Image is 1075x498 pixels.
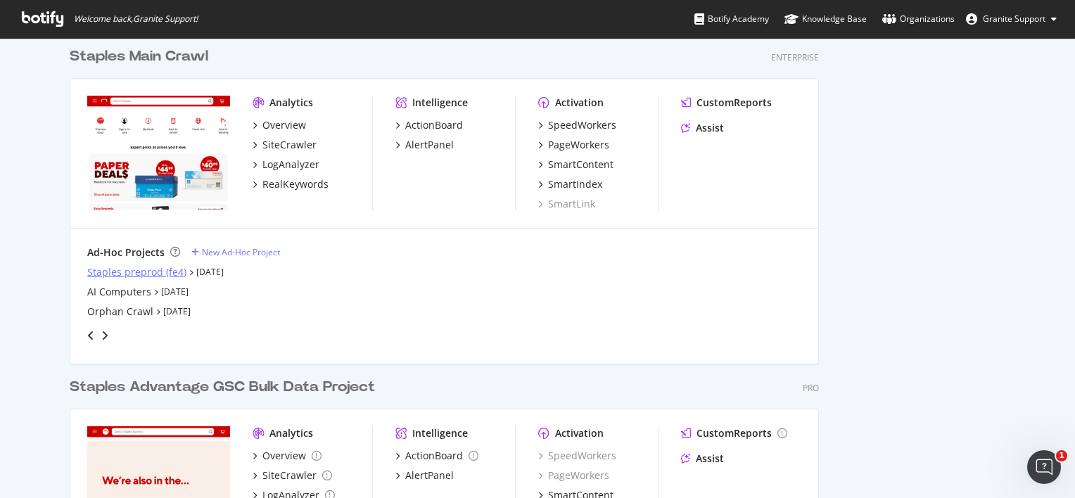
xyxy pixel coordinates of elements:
[548,158,613,172] div: SmartContent
[538,177,602,191] a: SmartIndex
[405,468,454,483] div: AlertPanel
[262,468,317,483] div: SiteCrawler
[253,177,329,191] a: RealKeywords
[70,46,208,67] div: Staples Main Crawl
[681,121,724,135] a: Assist
[87,245,165,260] div: Ad-Hoc Projects
[538,468,609,483] a: PageWorkers
[681,426,787,440] a: CustomReports
[70,377,375,397] div: Staples Advantage GSC Bulk Data Project
[696,452,724,466] div: Assist
[253,138,317,152] a: SiteCrawler
[395,118,463,132] a: ActionBoard
[955,8,1068,30] button: Granite Support
[538,118,616,132] a: SpeedWorkers
[253,158,319,172] a: LogAnalyzer
[771,51,819,63] div: Enterprise
[269,426,313,440] div: Analytics
[696,426,772,440] div: CustomReports
[1027,450,1061,484] iframe: Intercom live chat
[87,96,230,210] img: staples.com
[538,449,616,463] a: SpeedWorkers
[882,12,955,26] div: Organizations
[681,96,772,110] a: CustomReports
[405,449,463,463] div: ActionBoard
[696,96,772,110] div: CustomReports
[395,449,478,463] a: ActionBoard
[253,468,332,483] a: SiteCrawler
[405,138,454,152] div: AlertPanel
[253,449,322,463] a: Overview
[412,426,468,440] div: Intelligence
[803,382,819,394] div: Pro
[82,324,100,347] div: angle-left
[262,177,329,191] div: RealKeywords
[548,118,616,132] div: SpeedWorkers
[253,118,306,132] a: Overview
[548,138,609,152] div: PageWorkers
[696,121,724,135] div: Assist
[74,13,198,25] span: Welcome back, Granite Support !
[405,118,463,132] div: ActionBoard
[163,305,191,317] a: [DATE]
[1056,450,1067,461] span: 1
[412,96,468,110] div: Intelligence
[262,138,317,152] div: SiteCrawler
[70,377,381,397] a: Staples Advantage GSC Bulk Data Project
[395,138,454,152] a: AlertPanel
[191,246,280,258] a: New Ad-Hoc Project
[262,449,306,463] div: Overview
[269,96,313,110] div: Analytics
[555,426,604,440] div: Activation
[784,12,867,26] div: Knowledge Base
[548,177,602,191] div: SmartIndex
[681,452,724,466] a: Assist
[87,265,186,279] a: Staples preprod (fe4)
[100,328,110,343] div: angle-right
[983,13,1045,25] span: Granite Support
[87,285,151,299] a: AI Computers
[70,46,214,67] a: Staples Main Crawl
[262,118,306,132] div: Overview
[694,12,769,26] div: Botify Academy
[262,158,319,172] div: LogAnalyzer
[87,305,153,319] a: Orphan Crawl
[202,246,280,258] div: New Ad-Hoc Project
[538,158,613,172] a: SmartContent
[555,96,604,110] div: Activation
[538,197,595,211] a: SmartLink
[161,286,189,298] a: [DATE]
[395,468,454,483] a: AlertPanel
[196,266,224,278] a: [DATE]
[538,138,609,152] a: PageWorkers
